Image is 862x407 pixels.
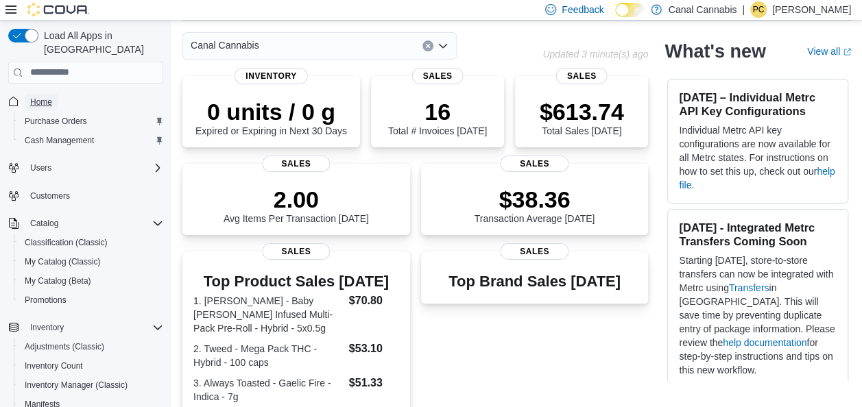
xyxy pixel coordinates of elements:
[542,49,648,60] p: Updated 3 minute(s) ago
[3,318,169,337] button: Inventory
[562,3,603,16] span: Feedback
[25,116,87,127] span: Purchase Orders
[501,243,568,260] span: Sales
[30,162,51,173] span: Users
[19,358,163,374] span: Inventory Count
[14,356,169,375] button: Inventory Count
[349,341,399,357] dd: $53.10
[25,160,163,176] span: Users
[729,282,769,293] a: Transfers
[679,90,837,118] h3: [DATE] – Individual Metrc API Key Configurations
[19,113,93,129] a: Purchase Orders
[843,48,851,56] svg: External link
[742,1,745,18] p: |
[262,156,330,172] span: Sales
[723,337,806,348] a: help documentation
[38,29,163,56] span: Load All Apps in [GEOGRAPHIC_DATA]
[27,3,89,16] img: Cova
[191,37,259,53] span: Canal Cannabis
[195,98,347,136] div: Expired or Expiring in Next 30 Days
[388,98,487,136] div: Total # Invoices [DATE]
[669,1,737,18] p: Canal Cannabis
[3,158,169,177] button: Users
[438,40,448,51] button: Open list of options
[19,234,113,251] a: Classification (Classic)
[25,275,91,286] span: My Catalog (Beta)
[19,254,163,270] span: My Catalog (Classic)
[3,214,169,233] button: Catalog
[448,273,621,290] h3: Top Brand Sales [DATE]
[25,187,163,204] span: Customers
[25,93,163,110] span: Home
[19,338,163,355] span: Adjustments (Classic)
[475,186,595,224] div: Transaction Average [DATE]
[25,341,104,352] span: Adjustments (Classic)
[19,377,133,393] a: Inventory Manager (Classic)
[753,1,765,18] span: PC
[412,68,464,84] span: Sales
[25,380,128,391] span: Inventory Manager (Classic)
[25,188,75,204] a: Customers
[19,132,99,149] a: Cash Management
[3,92,169,112] button: Home
[14,112,169,131] button: Purchase Orders
[349,375,399,391] dd: $51.33
[750,1,767,18] div: Patrick Ciantar
[19,113,163,129] span: Purchase Orders
[235,68,308,84] span: Inventory
[772,1,851,18] p: [PERSON_NAME]
[195,98,347,125] p: 0 units / 0 g
[25,360,83,371] span: Inventory Count
[615,3,644,17] input: Dark Mode
[349,293,399,309] dd: $70.80
[679,254,837,377] p: Starting [DATE], store-to-store transfers can now be integrated with Metrc using in [GEOGRAPHIC_D...
[19,292,163,308] span: Promotions
[14,252,169,271] button: My Catalog (Classic)
[193,342,344,369] dt: 2. Tweed - Mega Pack THC - Hybrid - 100 caps
[25,215,64,232] button: Catalog
[19,338,110,355] a: Adjustments (Classic)
[807,46,851,57] a: View allExternal link
[193,376,344,404] dt: 3. Always Toasted - Gaelic Fire - Indica - 7g
[30,322,64,333] span: Inventory
[193,294,344,335] dt: 1. [PERSON_NAME] - Baby [PERSON_NAME] Infused Multi-Pack Pre-Roll - Hybrid - 5x0.5g
[665,40,765,62] h2: What's new
[19,273,163,289] span: My Catalog (Beta)
[193,273,399,290] h3: Top Product Sales [DATE]
[224,186,369,213] p: 2.00
[25,215,163,232] span: Catalog
[14,337,169,356] button: Adjustments (Classic)
[422,40,433,51] button: Clear input
[19,132,163,149] span: Cash Management
[19,234,163,251] span: Classification (Classic)
[14,271,169,291] button: My Catalog (Beta)
[19,358,88,374] a: Inventory Count
[475,186,595,213] p: $38.36
[25,295,67,306] span: Promotions
[19,273,97,289] a: My Catalog (Beta)
[30,190,70,201] span: Customers
[615,17,616,18] span: Dark Mode
[14,233,169,252] button: Classification (Classic)
[3,186,169,206] button: Customers
[25,94,58,110] a: Home
[30,97,52,108] span: Home
[14,131,169,150] button: Cash Management
[501,156,568,172] span: Sales
[556,68,608,84] span: Sales
[540,98,624,136] div: Total Sales [DATE]
[14,291,169,310] button: Promotions
[25,319,163,336] span: Inventory
[25,160,57,176] button: Users
[540,98,624,125] p: $613.74
[14,375,169,395] button: Inventory Manager (Classic)
[19,292,72,308] a: Promotions
[25,319,69,336] button: Inventory
[679,166,835,190] a: help file
[679,123,837,192] p: Individual Metrc API key configurations are now available for all Metrc states. For instructions ...
[25,135,94,146] span: Cash Management
[224,186,369,224] div: Avg Items Per Transaction [DATE]
[19,377,163,393] span: Inventory Manager (Classic)
[679,221,837,248] h3: [DATE] - Integrated Metrc Transfers Coming Soon
[30,218,58,229] span: Catalog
